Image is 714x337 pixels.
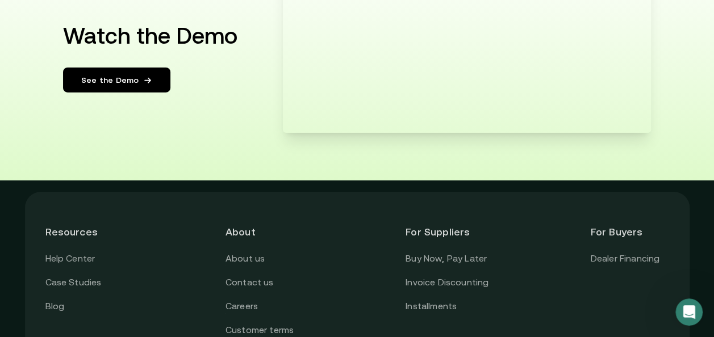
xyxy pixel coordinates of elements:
a: Dealer Financing [590,251,659,266]
a: Careers [226,299,258,314]
header: Resources [45,212,124,251]
iframe: Intercom live chat [675,298,703,326]
a: Invoice Discounting [406,275,488,290]
a: See the Demo [63,68,170,92]
a: Help Center [45,251,95,266]
a: Installments [406,299,457,314]
a: Contact us [226,275,274,290]
a: Buy Now, Pay Later [406,251,487,266]
h1: Watch the Demo [63,22,237,49]
header: For Buyers [590,212,669,251]
header: For Suppliers [406,212,488,251]
a: Blog [45,299,65,314]
img: Arrow [143,75,152,85]
header: About [226,212,304,251]
a: Case Studies [45,275,102,290]
span: See the Demo [81,74,139,86]
a: About us [226,251,265,266]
